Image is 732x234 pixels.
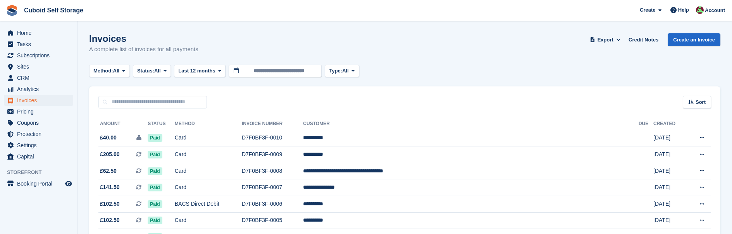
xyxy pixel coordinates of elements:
[329,67,342,75] span: Type:
[17,117,64,128] span: Coupons
[303,118,639,130] th: Customer
[668,33,720,46] a: Create an Invoice
[242,163,303,179] td: D7F0BF3F-0008
[174,65,226,77] button: Last 12 months
[100,167,117,175] span: £62.50
[21,4,86,17] a: Cuboid Self Storage
[653,179,687,196] td: [DATE]
[175,146,242,163] td: Card
[653,196,687,213] td: [DATE]
[148,151,162,158] span: Paid
[4,178,73,189] a: menu
[342,67,349,75] span: All
[625,33,661,46] a: Credit Notes
[6,5,18,16] img: stora-icon-8386f47178a22dfd0bd8f6a31ec36ba5ce8667c1dd55bd0f319d3a0aa187defe.svg
[17,39,64,50] span: Tasks
[175,163,242,179] td: Card
[588,33,622,46] button: Export
[17,129,64,139] span: Protection
[4,151,73,162] a: menu
[64,179,73,188] a: Preview store
[17,50,64,61] span: Subscriptions
[4,39,73,50] a: menu
[175,179,242,196] td: Card
[4,61,73,72] a: menu
[242,118,303,130] th: Invoice Number
[4,84,73,95] a: menu
[148,217,162,224] span: Paid
[17,28,64,38] span: Home
[705,7,725,14] span: Account
[89,65,130,77] button: Method: All
[242,196,303,213] td: D7F0BF3F-0006
[7,169,77,176] span: Storefront
[175,118,242,130] th: Method
[148,134,162,142] span: Paid
[100,134,117,142] span: £40.00
[175,130,242,146] td: Card
[148,200,162,208] span: Paid
[639,118,653,130] th: Due
[653,212,687,229] td: [DATE]
[598,36,613,44] span: Export
[100,200,120,208] span: £102.50
[678,6,689,14] span: Help
[137,67,154,75] span: Status:
[4,72,73,83] a: menu
[4,95,73,106] a: menu
[653,130,687,146] td: [DATE]
[17,61,64,72] span: Sites
[653,163,687,179] td: [DATE]
[133,65,171,77] button: Status: All
[154,67,161,75] span: All
[242,130,303,146] td: D7F0BF3F-0010
[17,72,64,83] span: CRM
[17,106,64,117] span: Pricing
[17,84,64,95] span: Analytics
[148,184,162,191] span: Paid
[113,67,120,75] span: All
[696,6,704,14] img: George Fielding
[17,151,64,162] span: Capital
[653,118,687,130] th: Created
[4,129,73,139] a: menu
[17,140,64,151] span: Settings
[640,6,655,14] span: Create
[148,167,162,175] span: Paid
[4,117,73,128] a: menu
[148,118,175,130] th: Status
[325,65,359,77] button: Type: All
[653,146,687,163] td: [DATE]
[242,212,303,229] td: D7F0BF3F-0005
[17,178,64,189] span: Booking Portal
[4,50,73,61] a: menu
[100,183,120,191] span: £141.50
[242,179,303,196] td: D7F0BF3F-0007
[696,98,706,106] span: Sort
[89,45,198,54] p: A complete list of invoices for all payments
[89,33,198,44] h1: Invoices
[242,146,303,163] td: D7F0BF3F-0009
[17,95,64,106] span: Invoices
[4,140,73,151] a: menu
[175,212,242,229] td: Card
[4,28,73,38] a: menu
[100,150,120,158] span: £205.00
[100,216,120,224] span: £102.50
[93,67,113,75] span: Method:
[175,196,242,213] td: BACS Direct Debit
[98,118,148,130] th: Amount
[178,67,215,75] span: Last 12 months
[4,106,73,117] a: menu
